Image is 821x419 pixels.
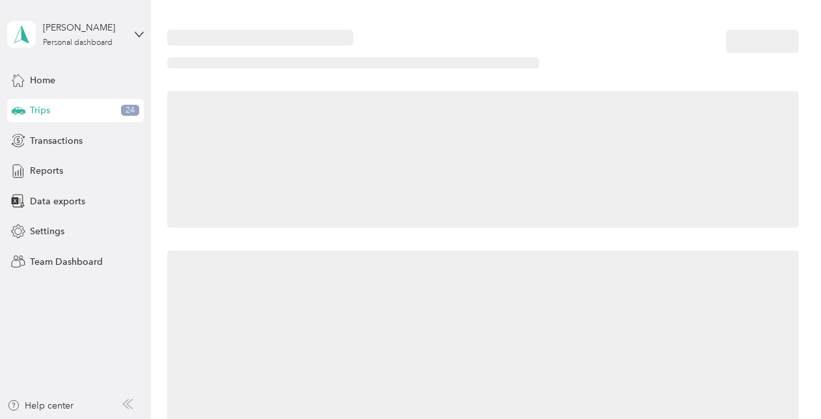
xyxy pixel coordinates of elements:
[43,21,124,34] div: [PERSON_NAME]
[30,195,85,208] span: Data exports
[30,224,64,238] span: Settings
[30,255,103,269] span: Team Dashboard
[30,74,55,87] span: Home
[121,105,139,116] span: 24
[30,134,83,148] span: Transactions
[7,399,74,412] button: Help center
[748,346,821,419] iframe: Everlance-gr Chat Button Frame
[43,39,113,47] div: Personal dashboard
[30,103,50,117] span: Trips
[30,164,63,178] span: Reports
